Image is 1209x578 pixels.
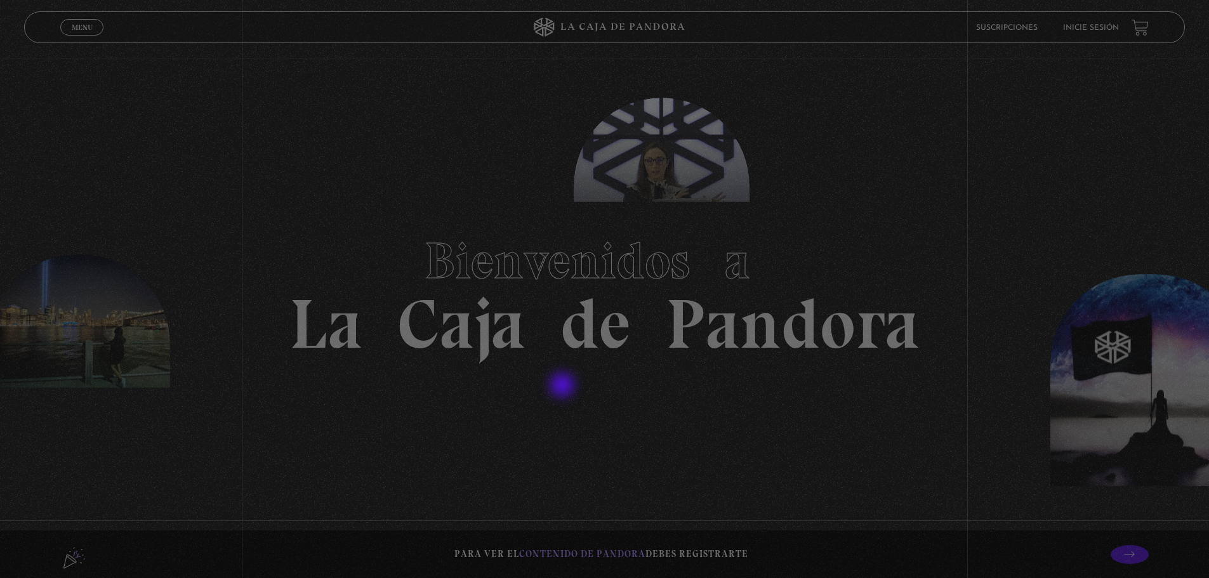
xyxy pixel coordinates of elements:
h1: La Caja de Pandora [289,220,920,359]
p: Para ver el debes registrarte [454,546,748,563]
a: View your shopping cart [1132,19,1149,36]
span: Bienvenidos a [425,230,785,291]
span: Cerrar [67,34,97,43]
a: Inicie sesión [1063,24,1119,32]
a: Suscripciones [976,24,1038,32]
span: contenido de Pandora [519,548,645,560]
span: Menu [72,23,93,31]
